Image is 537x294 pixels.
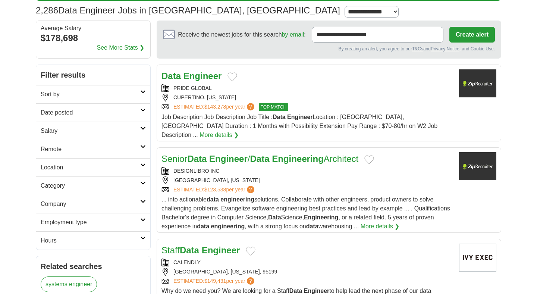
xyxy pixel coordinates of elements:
[41,163,140,172] h2: Location
[41,25,146,31] div: Average Salary
[204,278,226,284] span: $149,431
[41,218,140,227] h2: Employment type
[304,214,338,220] strong: Engineering
[161,196,450,229] span: ... into actionable solutions. Collaborate with other engineers, product owners to solve challeng...
[41,200,140,209] h2: Company
[272,154,324,164] strong: Engineering
[364,155,374,164] button: Add to favorite jobs
[259,103,288,111] span: TOP MATCH
[36,122,150,140] a: Salary
[246,247,255,256] button: Add to favorite jobs
[306,223,318,229] strong: data
[161,176,453,184] div: [GEOGRAPHIC_DATA], [US_STATE]
[247,186,254,193] span: ?
[207,196,219,203] strong: data
[202,245,240,255] strong: Engineer
[161,71,222,81] a: Data Engineer
[41,181,140,190] h2: Category
[197,223,209,229] strong: data
[36,103,150,122] a: Date posted
[449,27,495,43] button: Create alert
[287,114,313,120] strong: Engineer
[41,236,140,245] h2: Hours
[211,223,245,229] strong: engineering
[36,176,150,195] a: Category
[183,71,222,81] strong: Engineer
[41,145,140,154] h2: Remote
[36,65,150,85] h2: Filter results
[36,213,150,231] a: Employment type
[41,276,97,292] a: systems engineer
[41,108,140,117] h2: Date posted
[36,195,150,213] a: Company
[304,288,329,294] strong: Engineer
[41,31,146,45] div: $178,698
[187,154,207,164] strong: Data
[36,158,150,176] a: Location
[247,103,254,110] span: ?
[412,46,423,51] a: T&Cs
[161,84,453,92] div: PRIDE GLOBAL
[41,261,146,272] h2: Related searches
[161,114,437,138] span: Job Description Job Description Job Title : Location : [GEOGRAPHIC_DATA], [GEOGRAPHIC_DATA] Durat...
[36,4,58,17] span: 2,286
[173,103,256,111] a: ESTIMATED:$143,278per year?
[282,31,304,38] a: by email
[36,5,340,15] h1: Data Engineer Jobs in [GEOGRAPHIC_DATA], [GEOGRAPHIC_DATA]
[227,72,237,81] button: Add to favorite jobs
[220,196,254,203] strong: engineering
[36,85,150,103] a: Sort by
[161,167,453,175] div: DESIGNLIBRO INC
[200,131,239,140] a: More details ❯
[36,231,150,250] a: Hours
[459,69,496,97] img: Company logo
[431,46,459,51] a: Privacy Notice
[459,244,496,272] img: Company logo
[289,288,302,294] strong: Data
[180,245,199,255] strong: Data
[250,154,269,164] strong: Data
[247,277,254,285] span: ?
[41,90,140,99] h2: Sort by
[161,71,181,81] strong: Data
[41,126,140,135] h2: Salary
[161,245,240,255] a: StaffData Engineer
[178,30,305,39] span: Receive the newest jobs for this search :
[209,154,248,164] strong: Engineer
[204,104,226,110] span: $143,278
[36,140,150,158] a: Remote
[161,268,453,276] div: [GEOGRAPHIC_DATA], [US_STATE], 95199
[161,259,453,266] div: CALENDLY
[97,43,145,52] a: See More Stats ❯
[273,114,286,120] strong: Data
[459,152,496,180] img: Company logo
[361,222,400,231] a: More details ❯
[161,154,358,164] a: SeniorData Engineer/Data EngineeringArchitect
[173,277,256,285] a: ESTIMATED:$149,431per year?
[161,94,453,101] div: CUPERTINO, [US_STATE]
[173,186,256,194] a: ESTIMATED:$123,538per year?
[163,46,495,52] div: By creating an alert, you agree to our and , and Cookie Use.
[204,187,226,193] span: $123,538
[268,214,281,220] strong: Data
